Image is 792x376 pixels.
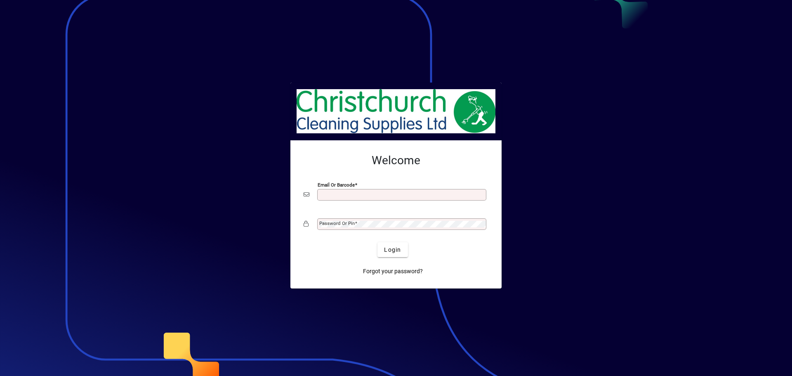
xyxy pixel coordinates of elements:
[384,246,401,254] span: Login
[319,220,355,226] mat-label: Password or Pin
[318,182,355,188] mat-label: Email or Barcode
[304,154,488,168] h2: Welcome
[377,242,408,257] button: Login
[360,264,426,279] a: Forgot your password?
[363,267,423,276] span: Forgot your password?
